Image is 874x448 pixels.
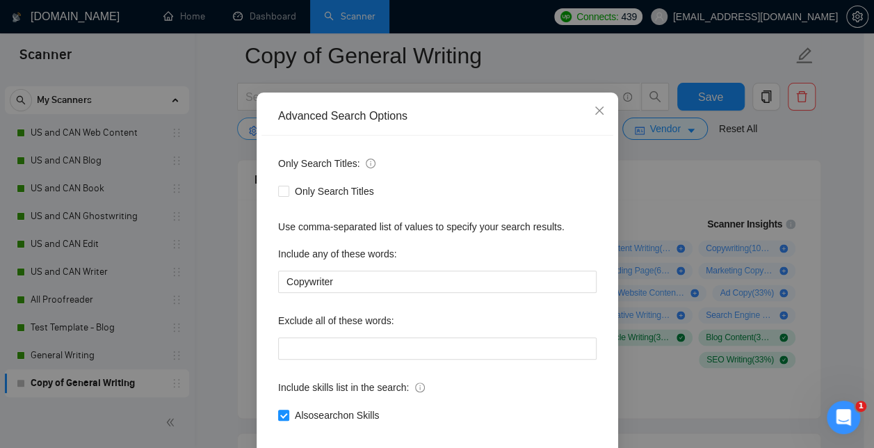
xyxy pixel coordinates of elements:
[594,105,605,116] span: close
[415,383,425,392] span: info-circle
[855,401,866,412] span: 1
[278,243,396,265] label: Include any of these words:
[289,184,380,199] span: Only Search Titles
[366,159,375,168] span: info-circle
[278,380,425,395] span: Include skills list in the search:
[581,93,618,130] button: Close
[278,109,597,124] div: Advanced Search Options
[289,408,385,423] span: Also search on Skills
[278,219,597,234] div: Use comma-separated list of values to specify your search results.
[278,310,394,332] label: Exclude all of these words:
[827,401,860,434] iframe: Intercom live chat
[278,156,375,171] span: Only Search Titles:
